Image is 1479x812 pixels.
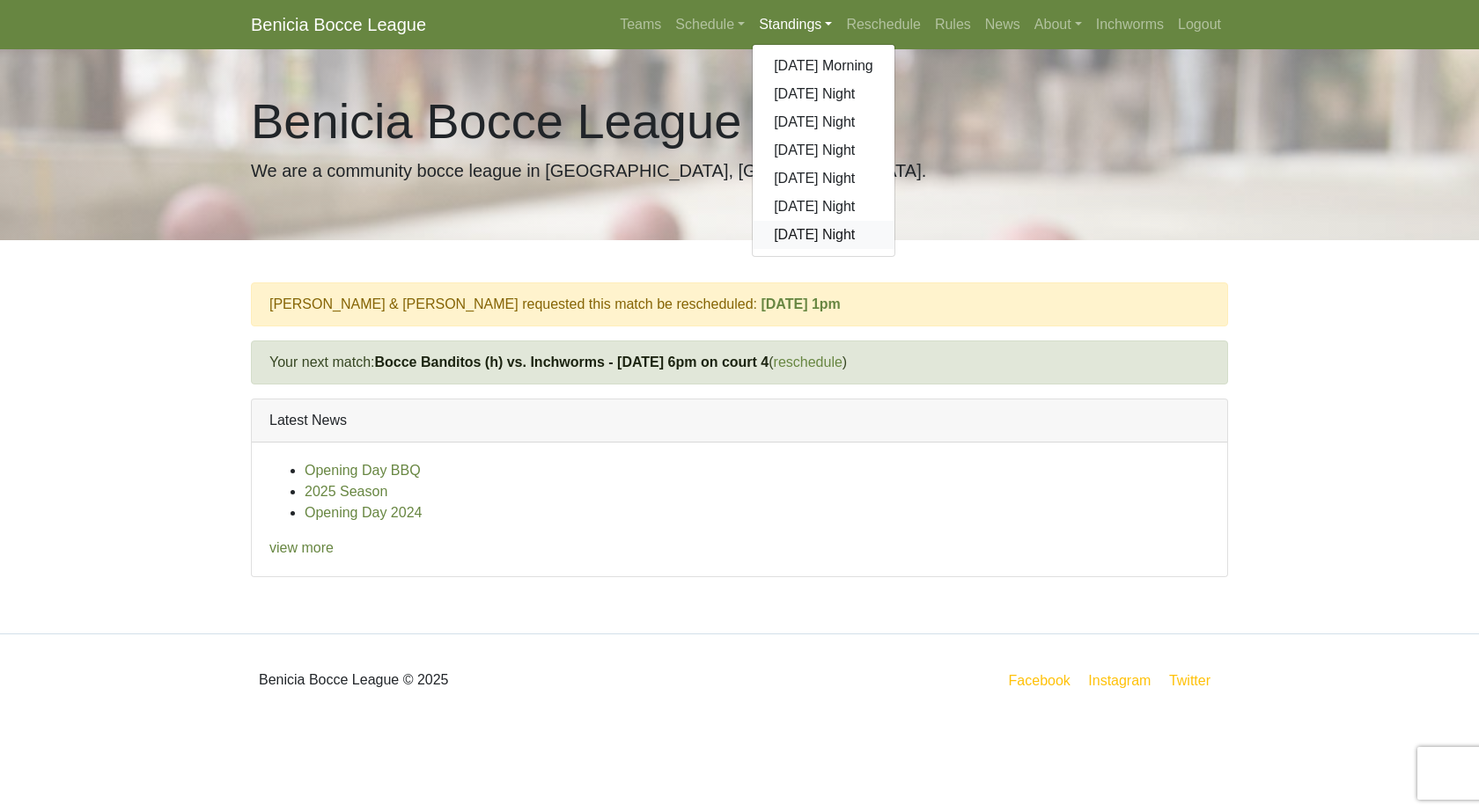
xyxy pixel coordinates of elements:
[668,7,752,42] a: Schedule
[269,540,334,555] a: view more
[753,221,894,249] a: [DATE] Night
[305,484,387,499] a: 2025 Season
[1005,669,1074,691] a: Facebook
[305,505,422,520] a: Opening Day 2024
[774,355,843,369] a: reschedule
[753,136,894,165] a: [DATE] Night
[1171,7,1228,42] a: Logout
[1027,7,1089,42] a: About
[753,108,894,136] a: [DATE] Night
[761,296,840,311] a: [DATE] 1pm
[238,648,739,712] div: Benicia Bocce League © 2025
[251,157,1228,184] p: We are a community bocce league in [GEOGRAPHIC_DATA], [GEOGRAPHIC_DATA].
[752,7,839,42] a: Standings
[252,399,1227,443] div: Latest News
[305,463,421,478] a: Opening Day BBQ
[251,340,1228,384] div: Your next match: ( )
[374,355,769,369] a: Bocce Banditos (h) vs. Inchworms - [DATE] 6pm on court 4
[753,165,894,193] a: [DATE] Night
[251,91,1228,150] h1: Benicia Bocce League
[928,7,978,42] a: Rules
[753,193,894,221] a: [DATE] Night
[251,282,1228,326] div: [PERSON_NAME] & [PERSON_NAME] requested this match be rescheduled:
[1085,669,1154,691] a: Instagram
[613,7,668,42] a: Teams
[839,7,928,42] a: Reschedule
[753,80,894,108] a: [DATE] Night
[251,7,426,42] a: Benicia Bocce League
[978,7,1027,42] a: News
[753,52,894,80] a: [DATE] Morning
[1166,669,1225,691] a: Twitter
[1089,7,1171,42] a: Inchworms
[752,44,895,257] div: Standings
